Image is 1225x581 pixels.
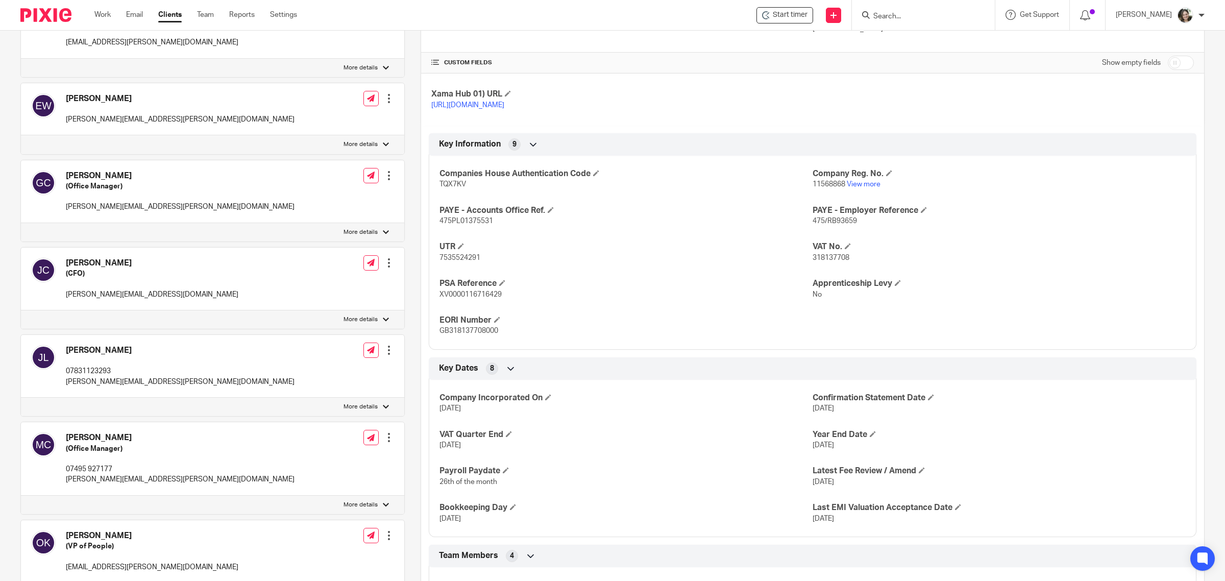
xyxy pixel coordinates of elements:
[872,12,964,21] input: Search
[66,171,295,181] h4: [PERSON_NAME]
[813,466,1186,476] h4: Latest Fee Review / Amend
[1020,11,1059,18] span: Get Support
[344,403,378,411] p: More details
[813,393,1186,403] h4: Confirmation Statement Date
[66,377,295,387] p: [PERSON_NAME][EMAIL_ADDRESS][PERSON_NAME][DOMAIN_NAME]
[439,327,498,334] span: GB318137708000
[66,366,295,376] p: 07831123293
[66,181,295,191] h5: (Office Manager)
[31,345,56,370] img: svg%3E
[31,530,56,555] img: svg%3E
[66,258,238,269] h4: [PERSON_NAME]
[439,429,813,440] h4: VAT Quarter End
[439,515,461,522] span: [DATE]
[439,291,502,298] span: XV0000116716429
[813,278,1186,289] h4: Apprenticeship Levy
[31,258,56,282] img: svg%3E
[126,10,143,20] a: Email
[66,93,295,104] h4: [PERSON_NAME]
[31,93,56,118] img: svg%3E
[66,474,295,485] p: [PERSON_NAME][EMAIL_ADDRESS][PERSON_NAME][DOMAIN_NAME]
[344,316,378,324] p: More details
[813,291,822,298] span: No
[439,442,461,449] span: [DATE]
[431,89,813,100] h4: Xama Hub 01) URL
[66,432,295,443] h4: [PERSON_NAME]
[439,139,501,150] span: Key Information
[512,139,517,150] span: 9
[431,59,813,67] h4: CUSTOM FIELDS
[773,10,807,20] span: Start timer
[439,205,813,216] h4: PAYE - Accounts Office Ref.
[31,171,56,195] img: svg%3E
[813,405,834,412] span: [DATE]
[439,217,493,225] span: 475PL01375531
[439,168,813,179] h4: Companies House Authentication Code
[756,7,813,23] div: Nu Quantum Ltd
[439,363,478,374] span: Key Dates
[490,364,494,374] span: 8
[813,181,845,188] span: 11568868
[847,181,880,188] a: View more
[344,501,378,509] p: More details
[813,205,1186,216] h4: PAYE - Employer Reference
[813,254,849,261] span: 318137708
[813,217,857,225] span: 475/RB93659
[439,550,498,561] span: Team Members
[813,515,834,522] span: [DATE]
[66,202,295,212] p: [PERSON_NAME][EMAIL_ADDRESS][PERSON_NAME][DOMAIN_NAME]
[439,405,461,412] span: [DATE]
[31,432,56,457] img: svg%3E
[439,393,813,403] h4: Company Incorporated On
[66,269,238,279] h5: (CFO)
[66,345,295,356] h4: [PERSON_NAME]
[431,102,504,109] a: [URL][DOMAIN_NAME]
[510,551,514,561] span: 4
[813,168,1186,179] h4: Company Reg. No.
[439,502,813,513] h4: Bookkeeping Day
[344,140,378,149] p: More details
[66,464,295,474] p: 07495 927177
[20,8,71,22] img: Pixie
[158,10,182,20] a: Clients
[813,502,1186,513] h4: Last EMI Valuation Acceptance Date
[813,442,834,449] span: [DATE]
[813,429,1186,440] h4: Year End Date
[66,289,238,300] p: [PERSON_NAME][EMAIL_ADDRESS][DOMAIN_NAME]
[1116,10,1172,20] p: [PERSON_NAME]
[66,114,295,125] p: [PERSON_NAME][EMAIL_ADDRESS][PERSON_NAME][DOMAIN_NAME]
[439,254,480,261] span: 7535524291
[66,444,295,454] h5: (Office Manager)
[439,315,813,326] h4: EORI Number
[1102,58,1161,68] label: Show empty fields
[270,10,297,20] a: Settings
[197,10,214,20] a: Team
[344,64,378,72] p: More details
[813,478,834,486] span: [DATE]
[344,228,378,236] p: More details
[66,37,238,47] p: [EMAIL_ADDRESS][PERSON_NAME][DOMAIN_NAME]
[439,241,813,252] h4: UTR
[66,562,238,572] p: [EMAIL_ADDRESS][PERSON_NAME][DOMAIN_NAME]
[229,10,255,20] a: Reports
[439,478,497,486] span: 26th of the month
[94,10,111,20] a: Work
[66,541,238,551] h5: (VP of People)
[439,466,813,476] h4: Payroll Paydate
[66,530,238,541] h4: [PERSON_NAME]
[439,181,466,188] span: TQX7KV
[1177,7,1193,23] img: barbara-raine-.jpg
[813,241,1186,252] h4: VAT No.
[439,278,813,289] h4: PSA Reference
